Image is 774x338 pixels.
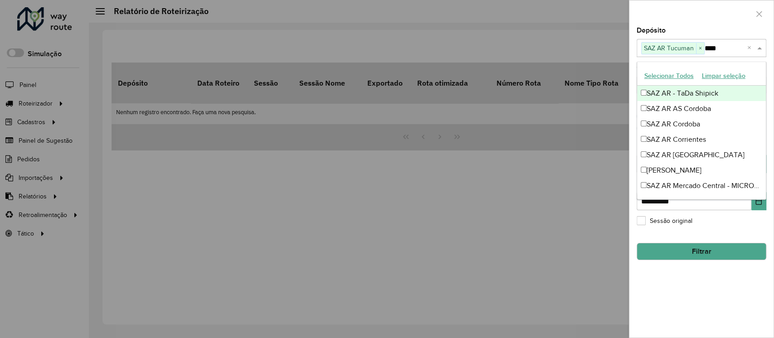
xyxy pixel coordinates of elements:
[637,216,692,226] label: Sessão original
[696,43,704,54] span: ×
[637,163,766,178] div: [PERSON_NAME]
[637,25,666,36] label: Depósito
[637,86,766,101] div: SAZ AR - TaDa Shipick
[642,43,696,53] span: SAZ AR Tucuman
[637,132,766,147] div: SAZ AR Corrientes
[637,193,766,209] div: SAZ AR Mercado Central - SMK
[637,147,766,163] div: SAZ AR [GEOGRAPHIC_DATA]
[637,62,766,200] ng-dropdown-panel: Options list
[747,43,755,53] span: Clear all
[751,192,766,210] button: Choose Date
[698,69,750,83] button: Limpar seleção
[637,101,766,116] div: SAZ AR AS Cordoba
[637,116,766,132] div: SAZ AR Cordoba
[637,243,766,260] button: Filtrar
[640,69,698,83] button: Selecionar Todos
[637,178,766,193] div: SAZ AR Mercado Central - MICROCENTRO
